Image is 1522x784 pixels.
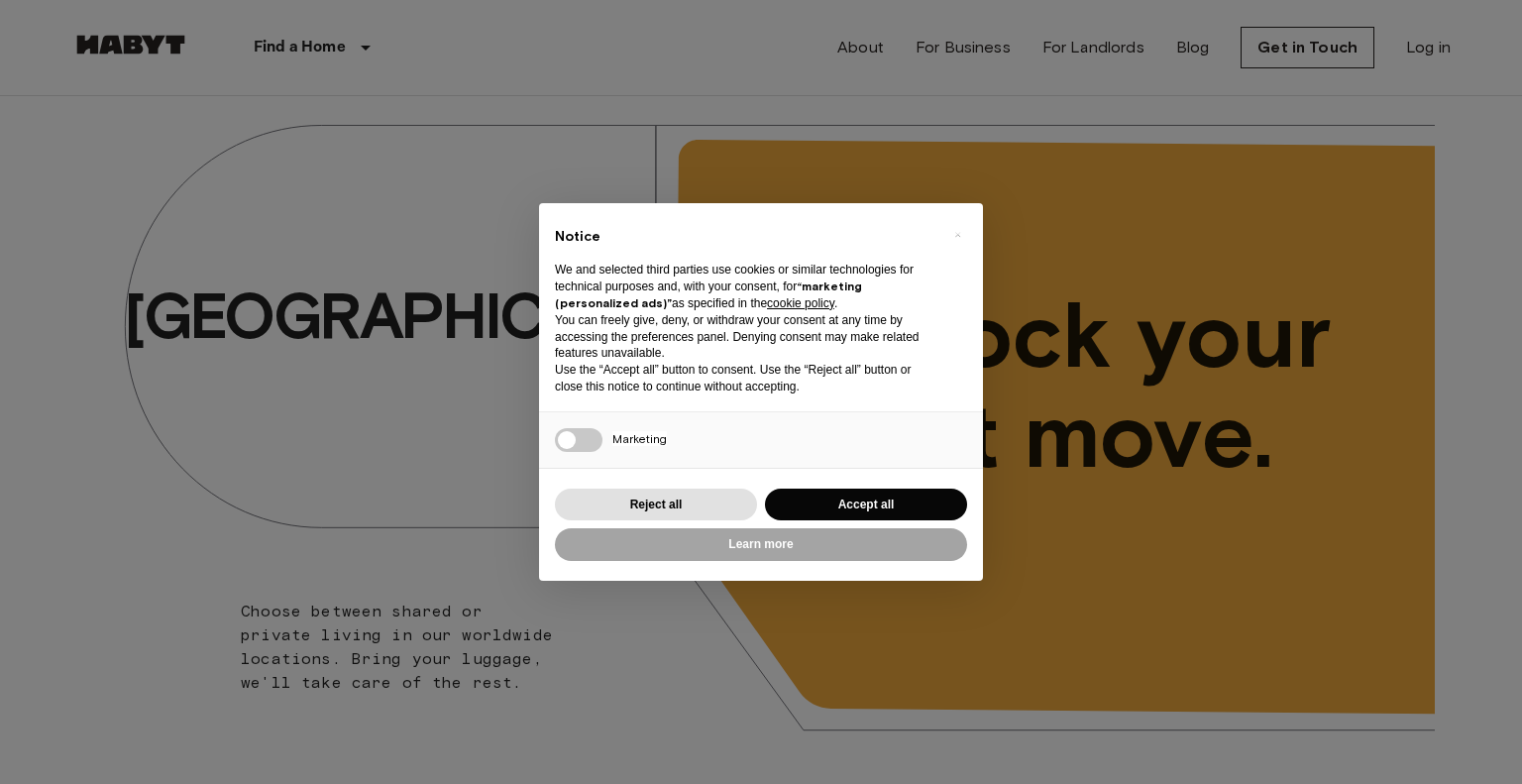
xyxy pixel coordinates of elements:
p: We and selected third parties use cookies or similar technologies for technical purposes and, wit... [555,262,935,311]
a: cookie policy [767,296,834,310]
button: Close this notice [941,219,973,251]
button: Accept all [765,489,967,521]
span: × [954,223,961,247]
button: Learn more [555,528,967,561]
p: Use the “Accept all” button to consent. Use the “Reject all” button or close this notice to conti... [555,362,935,395]
button: Reject all [555,489,757,521]
span: Marketing [612,431,667,446]
strong: “marketing (personalized ads)” [555,279,862,310]
h2: Notice [555,227,935,247]
p: You can freely give, deny, or withdraw your consent at any time by accessing the preferences pane... [555,312,935,362]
